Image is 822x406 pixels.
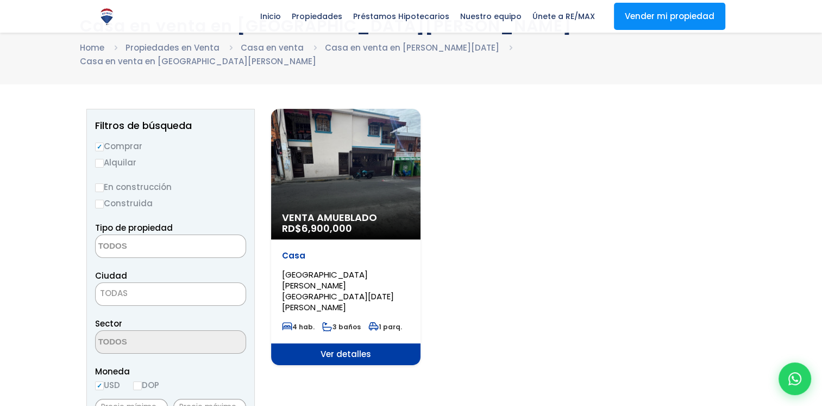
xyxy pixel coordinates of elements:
[80,16,743,35] h1: Casa en venta en [GEOGRAPHIC_DATA][PERSON_NAME]
[527,8,600,24] span: Únete a RE/MAX
[241,42,304,53] a: Casa en venta
[95,270,127,281] span: Ciudad
[282,250,410,261] p: Casa
[455,8,527,24] span: Nuestro equipo
[100,287,128,299] span: TODAS
[96,331,201,354] textarea: Search
[271,343,421,365] span: Ver detalles
[348,8,455,24] span: Préstamos Hipotecarios
[95,159,104,168] input: Alquilar
[282,212,410,223] span: Venta Amueblado
[95,196,246,210] label: Construida
[95,382,104,390] input: USD
[95,318,122,329] span: Sector
[302,222,352,235] span: 6,900,000
[96,235,201,259] textarea: Search
[133,382,142,390] input: DOP
[133,378,159,392] label: DOP
[95,120,246,131] h2: Filtros de búsqueda
[80,42,104,53] a: Home
[368,322,402,331] span: 1 parq.
[95,282,246,306] span: TODAS
[286,8,348,24] span: Propiedades
[126,42,219,53] a: Propiedades en Venta
[95,180,246,194] label: En construcción
[96,286,246,301] span: TODAS
[95,378,120,392] label: USD
[95,143,104,151] input: Comprar
[255,8,286,24] span: Inicio
[271,109,421,365] a: Venta Amueblado RD$6,900,000 Casa [GEOGRAPHIC_DATA][PERSON_NAME][GEOGRAPHIC_DATA][DATE][PERSON_NA...
[95,183,104,192] input: En construcción
[95,139,246,153] label: Comprar
[282,322,315,331] span: 4 hab.
[95,156,246,169] label: Alquilar
[282,269,394,313] span: [GEOGRAPHIC_DATA][PERSON_NAME][GEOGRAPHIC_DATA][DATE][PERSON_NAME]
[97,7,116,26] img: Logo de REMAX
[95,365,246,378] span: Moneda
[282,222,352,235] span: RD$
[322,322,361,331] span: 3 baños
[325,42,499,53] a: Casa en venta en [PERSON_NAME][DATE]
[614,3,725,30] a: Vender mi propiedad
[95,200,104,208] input: Construida
[80,54,316,68] li: Casa en venta en [GEOGRAPHIC_DATA][PERSON_NAME]
[95,222,173,233] span: Tipo de propiedad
